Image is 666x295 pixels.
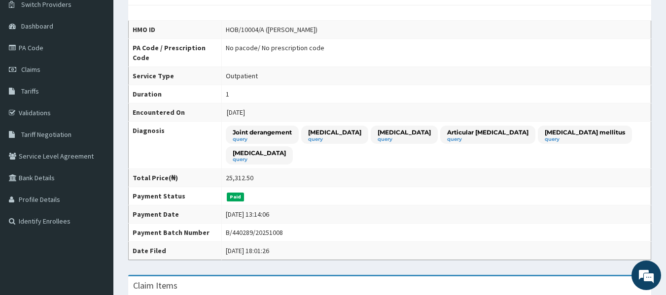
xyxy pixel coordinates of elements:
span: [DATE] [227,108,245,117]
div: [DATE] 18:01:26 [226,246,269,256]
div: No pacode / No prescription code [226,43,324,53]
div: HOB/10004/A ([PERSON_NAME]) [226,25,317,34]
span: Dashboard [21,22,53,31]
div: 25,312.50 [226,173,253,183]
th: Diagnosis [129,122,222,169]
p: [MEDICAL_DATA] [308,128,361,136]
th: Service Type [129,67,222,85]
th: Duration [129,85,222,103]
small: query [447,137,528,142]
th: Date Filed [129,242,222,260]
span: Tariff Negotiation [21,130,71,139]
small: query [545,137,625,142]
th: Payment Date [129,205,222,224]
small: query [233,137,292,142]
span: Claims [21,65,40,74]
span: Paid [227,193,245,201]
textarea: Type your message and hit 'Enter' [5,193,188,228]
th: Payment Batch Number [129,224,222,242]
th: HMO ID [129,21,222,39]
small: query [233,157,286,162]
span: Tariffs [21,87,39,96]
p: [MEDICAL_DATA] mellitus [545,128,625,136]
th: Payment Status [129,187,222,205]
img: d_794563401_company_1708531726252_794563401 [18,49,40,74]
p: [MEDICAL_DATA] [378,128,431,136]
p: Joint derangement [233,128,292,136]
div: Outpatient [226,71,258,81]
h3: Claim Items [133,281,177,290]
small: query [308,137,361,142]
div: Minimize live chat window [162,5,185,29]
th: Encountered On [129,103,222,122]
div: 1 [226,89,229,99]
small: query [378,137,431,142]
th: Total Price(₦) [129,169,222,187]
p: [MEDICAL_DATA] [233,149,286,157]
p: Articular [MEDICAL_DATA] [447,128,528,136]
span: We're online! [57,86,136,186]
div: B/440289/20251008 [226,228,283,237]
th: PA Code / Prescription Code [129,39,222,67]
div: [DATE] 13:14:06 [226,209,269,219]
div: Chat with us now [51,55,166,68]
